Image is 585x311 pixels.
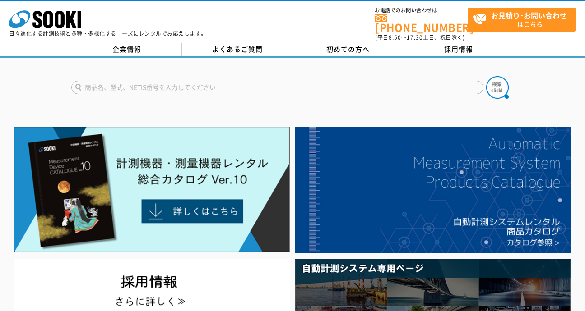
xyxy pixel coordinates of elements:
[375,8,468,13] span: お電話でのお問い合わせは
[473,8,576,31] span: はこちら
[71,43,182,56] a: 企業情報
[375,33,464,41] span: (平日 ～ 土日、祝日除く)
[295,127,571,253] img: 自動計測システムカタログ
[403,43,514,56] a: 採用情報
[491,10,567,21] strong: お見積り･お問い合わせ
[389,33,401,41] span: 8:50
[71,81,483,94] input: 商品名、型式、NETIS番号を入力してください
[9,31,207,36] p: 日々進化する計測技術と多種・多様化するニーズにレンタルでお応えします。
[407,33,423,41] span: 17:30
[468,8,576,32] a: お見積り･お問い合わせはこちら
[375,14,468,32] a: [PHONE_NUMBER]
[292,43,403,56] a: 初めての方へ
[326,44,370,54] span: 初めての方へ
[486,76,509,99] img: btn_search.png
[182,43,292,56] a: よくあるご質問
[14,127,290,252] img: Catalog Ver10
